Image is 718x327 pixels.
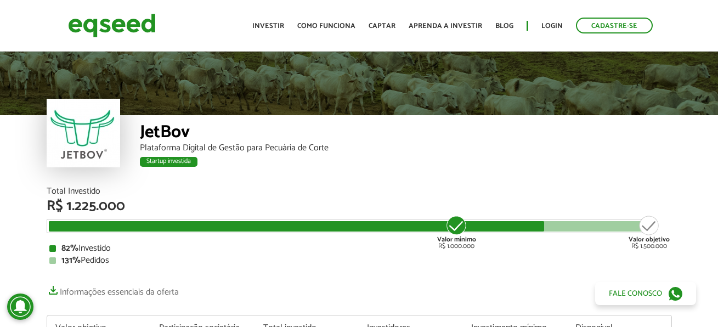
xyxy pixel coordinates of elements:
div: R$ 1.000.000 [436,215,477,250]
strong: 82% [61,241,78,256]
div: JetBov [140,123,672,144]
a: Investir [252,22,284,30]
div: Plataforma Digital de Gestão para Pecuária de Corte [140,144,672,153]
div: Total Investido [47,187,672,196]
a: Login [541,22,563,30]
div: R$ 1.225.000 [47,199,672,213]
img: EqSeed [68,11,156,40]
div: R$ 1.500.000 [629,215,670,250]
a: Cadastre-se [576,18,653,33]
a: Blog [495,22,513,30]
a: Como funciona [297,22,355,30]
strong: Valor objetivo [629,234,670,245]
strong: Valor mínimo [437,234,476,245]
strong: 131% [61,253,81,268]
div: Investido [49,244,669,253]
a: Fale conosco [595,282,696,305]
a: Captar [369,22,395,30]
div: Pedidos [49,256,669,265]
div: Startup investida [140,157,197,167]
a: Aprenda a investir [409,22,482,30]
a: Informações essenciais da oferta [47,281,179,297]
